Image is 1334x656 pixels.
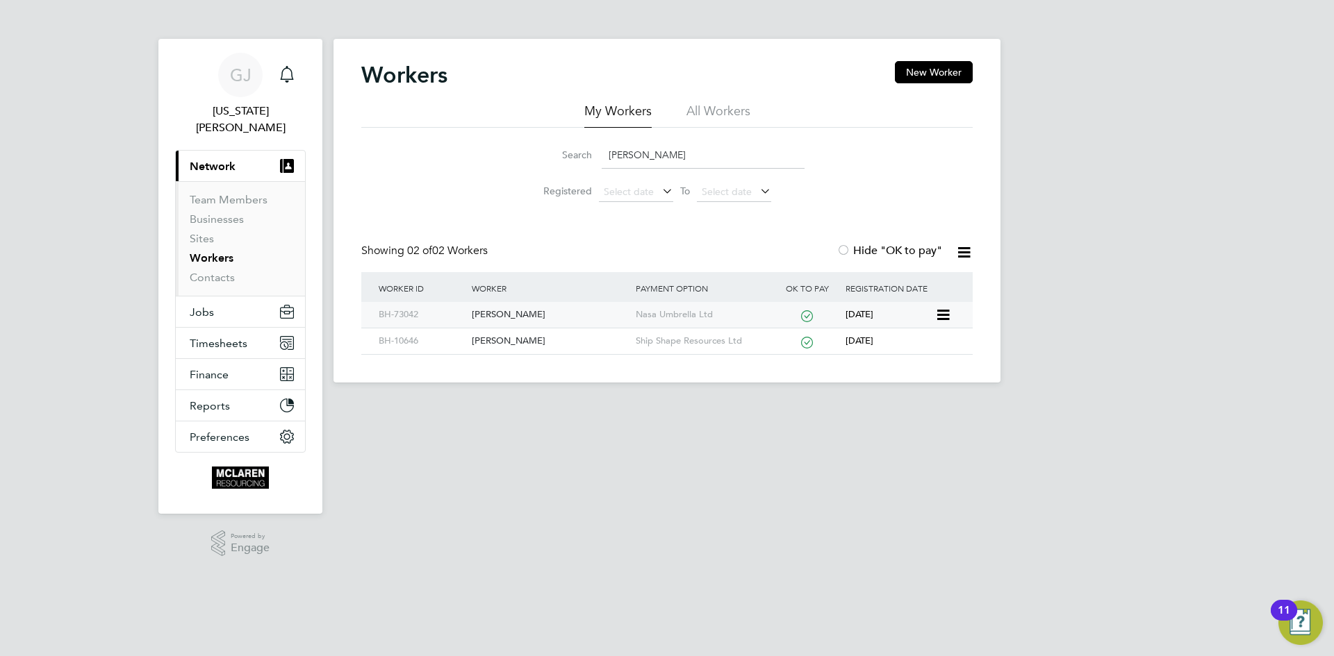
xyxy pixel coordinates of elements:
div: [PERSON_NAME] [468,328,632,354]
button: New Worker [895,61,973,83]
div: Showing [361,244,491,258]
div: OK to pay [772,272,842,304]
li: My Workers [584,103,652,128]
span: Engage [231,542,270,554]
span: Network [190,160,236,173]
a: Workers [190,251,233,264]
img: mclaren-logo-retina.png [212,466,268,489]
div: Registration Date [842,272,959,304]
button: Timesheets [176,328,305,358]
a: Contacts [190,271,235,284]
div: 11 [1278,610,1290,628]
button: Network [176,151,305,181]
div: Network [176,181,305,296]
div: Worker [468,272,632,304]
a: Powered byEngage [211,530,270,557]
input: Name, email or phone number [602,142,805,169]
div: Ship Shape Resources Ltd [632,328,773,354]
span: [DATE] [846,335,873,346]
label: Search [529,149,592,161]
span: [DATE] [846,308,873,320]
nav: Main navigation [158,39,322,514]
div: Worker ID [375,272,468,304]
span: Georgia Jesson [175,103,306,136]
a: Team Members [190,193,267,206]
a: Sites [190,232,214,245]
h2: Workers [361,61,447,89]
div: Nasa Umbrella Ltd [632,302,773,328]
a: BH-10646[PERSON_NAME]Ship Shape Resources Ltd[DATE] [375,328,959,339]
div: BH-73042 [375,302,468,328]
label: Hide "OK to pay" [837,244,942,258]
div: BH-10646 [375,328,468,354]
label: Registered [529,185,592,197]
span: Timesheets [190,337,247,350]
div: [PERSON_NAME] [468,302,632,328]
span: Reports [190,399,230,412]
button: Preferences [176,421,305,452]
li: All Workers [686,103,750,128]
a: Businesses [190,212,244,226]
button: Jobs [176,296,305,327]
a: Go to home page [175,466,306,489]
span: Preferences [190,430,249,444]
span: Select date [604,185,654,198]
button: Open Resource Center, 11 new notifications [1278,600,1323,645]
span: To [676,182,694,200]
button: Finance [176,359,305,389]
a: BH-73042[PERSON_NAME]Nasa Umbrella Ltd[DATE] [375,301,935,313]
span: Select date [702,185,752,198]
span: GJ [230,66,252,84]
span: Jobs [190,305,214,319]
span: 02 of [407,244,432,258]
span: 02 Workers [407,244,488,258]
span: Finance [190,368,229,381]
a: GJ[US_STATE][PERSON_NAME] [175,53,306,136]
button: Reports [176,390,305,421]
span: Powered by [231,530,270,542]
div: Payment Option [632,272,773,304]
